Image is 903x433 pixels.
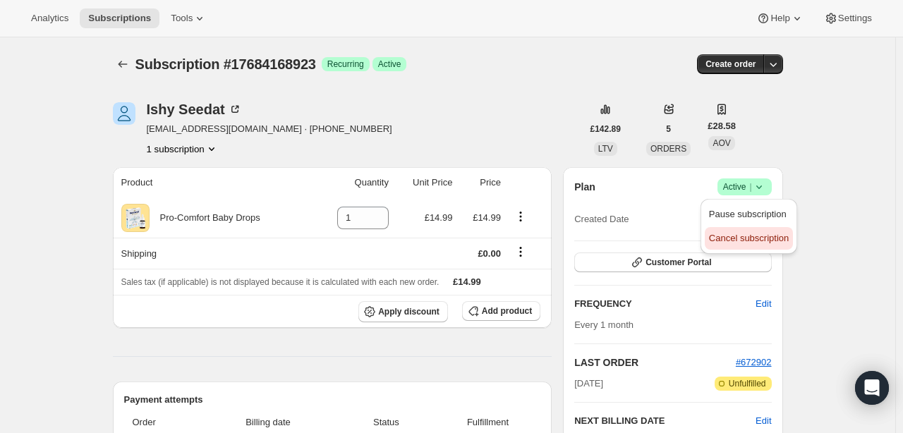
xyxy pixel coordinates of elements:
[574,180,595,194] h2: Plan
[736,357,772,367] a: #672902
[855,371,889,405] div: Open Intercom Messenger
[162,8,215,28] button: Tools
[708,119,736,133] span: £28.58
[574,355,736,370] h2: LAST ORDER
[337,415,435,429] span: Status
[657,119,679,139] button: 5
[425,212,453,223] span: £14.99
[770,13,789,24] span: Help
[574,319,634,330] span: Every 1 month
[723,180,766,194] span: Active
[749,181,751,193] span: |
[453,276,481,287] span: £14.99
[756,414,771,428] button: Edit
[574,297,756,311] h2: FREQUENCY
[121,204,150,232] img: product img
[574,414,756,428] h2: NEXT BILLING DATE
[113,54,133,74] button: Subscriptions
[574,377,603,391] span: [DATE]
[113,102,135,125] span: Ishy Seedat
[736,355,772,370] button: #672902
[666,123,671,135] span: 5
[171,13,193,24] span: Tools
[574,212,629,226] span: Created Date
[646,257,711,268] span: Customer Portal
[444,415,532,429] span: Fulfillment
[697,54,764,74] button: Create order
[207,415,329,429] span: Billing date
[748,8,812,28] button: Help
[121,277,440,287] span: Sales tax (if applicable) is not displayed because it is calculated with each new order.
[747,293,780,315] button: Edit
[473,212,501,223] span: £14.99
[816,8,880,28] button: Settings
[709,209,787,219] span: Pause subscription
[838,13,872,24] span: Settings
[135,56,316,72] span: Subscription #17684168923
[582,119,629,139] button: £142.89
[88,13,151,24] span: Subscriptions
[705,59,756,70] span: Create order
[756,297,771,311] span: Edit
[705,203,793,226] button: Pause subscription
[598,144,613,154] span: LTV
[709,233,789,243] span: Cancel subscription
[482,305,532,317] span: Add product
[456,167,505,198] th: Price
[31,13,68,24] span: Analytics
[358,301,448,322] button: Apply discount
[478,248,501,259] span: £0.00
[705,227,793,250] button: Cancel subscription
[147,122,392,136] span: [EMAIL_ADDRESS][DOMAIN_NAME] · [PHONE_NUMBER]
[113,167,314,198] th: Product
[713,138,730,148] span: AOV
[378,59,401,70] span: Active
[113,238,314,269] th: Shipping
[509,244,532,260] button: Shipping actions
[147,102,242,116] div: Ishy Seedat
[150,211,260,225] div: Pro-Comfort Baby Drops
[462,301,540,321] button: Add product
[509,209,532,224] button: Product actions
[313,167,392,198] th: Quantity
[650,144,686,154] span: ORDERS
[590,123,621,135] span: £142.89
[124,393,541,407] h2: Payment attempts
[729,378,766,389] span: Unfulfilled
[23,8,77,28] button: Analytics
[327,59,364,70] span: Recurring
[147,142,219,156] button: Product actions
[378,306,440,317] span: Apply discount
[574,252,771,272] button: Customer Portal
[80,8,159,28] button: Subscriptions
[393,167,456,198] th: Unit Price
